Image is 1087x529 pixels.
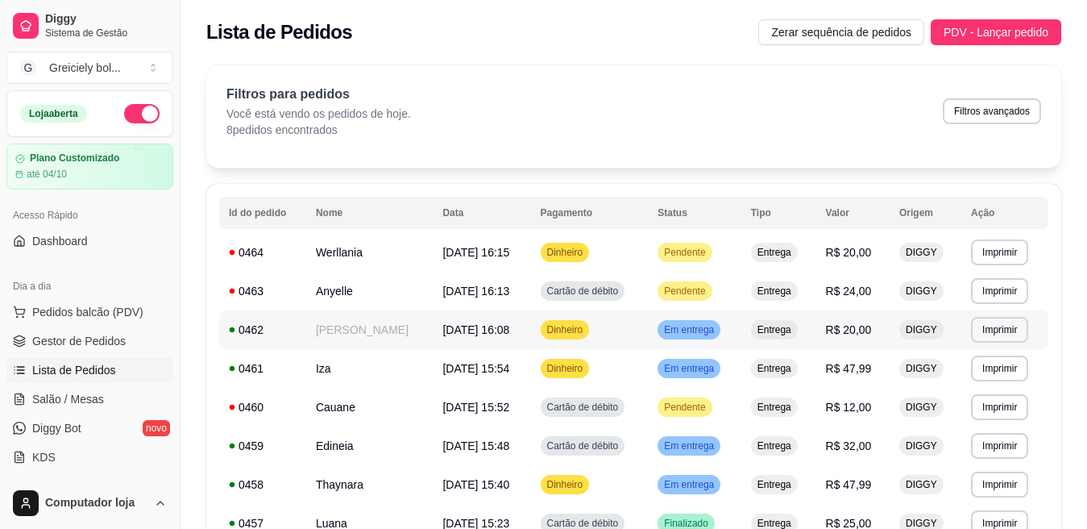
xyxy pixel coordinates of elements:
[32,391,104,407] span: Salão / Mesas
[544,401,622,414] span: Cartão de débito
[826,439,872,452] span: R$ 32,00
[229,399,297,415] div: 0460
[661,439,717,452] span: Em entrega
[544,439,622,452] span: Cartão de débito
[826,478,872,491] span: R$ 47,99
[20,105,87,123] div: Loja aberta
[6,299,173,325] button: Pedidos balcão (PDV)
[306,197,433,229] th: Nome
[971,394,1028,420] button: Imprimir
[20,60,36,76] span: G
[442,285,509,298] span: [DATE] 16:13
[902,401,940,414] span: DIGGY
[648,197,741,229] th: Status
[661,323,717,336] span: Em entrega
[771,23,911,41] span: Zerar sequência de pedidos
[971,317,1028,343] button: Imprimir
[6,484,173,523] button: Computador loja
[826,362,872,375] span: R$ 47,99
[754,323,795,336] span: Entrega
[32,333,126,349] span: Gestor de Pedidos
[661,246,708,259] span: Pendente
[6,415,173,441] a: Diggy Botnovo
[32,420,81,436] span: Diggy Bot
[931,19,1061,45] button: PDV - Lançar pedido
[6,144,173,190] a: Plano Customizadoaté 04/10
[971,472,1028,498] button: Imprimir
[45,27,167,40] span: Sistema de Gestão
[826,285,872,298] span: R$ 24,00
[442,439,509,452] span: [DATE] 15:48
[971,356,1028,381] button: Imprimir
[902,246,940,259] span: DIGGY
[661,478,717,491] span: Em entrega
[32,233,88,249] span: Dashboard
[229,283,297,299] div: 0463
[890,197,961,229] th: Origem
[442,478,509,491] span: [DATE] 15:40
[226,85,411,104] p: Filtros para pedidos
[306,388,433,427] td: Cauane
[971,433,1028,459] button: Imprimir
[124,104,160,123] button: Alterar Status
[544,246,587,259] span: Dinheiro
[6,52,173,84] button: Select a team
[6,273,173,299] div: Dia a dia
[433,197,530,229] th: Data
[6,357,173,383] a: Lista de Pedidos
[943,98,1041,124] button: Filtros avançados
[229,360,297,377] div: 0461
[229,244,297,260] div: 0464
[754,285,795,298] span: Entrega
[754,401,795,414] span: Entrega
[27,168,67,181] article: até 04/10
[30,152,119,165] article: Plano Customizado
[6,228,173,254] a: Dashboard
[544,323,587,336] span: Dinheiro
[442,362,509,375] span: [DATE] 15:54
[6,444,173,470] a: KDS
[754,246,795,259] span: Entrega
[32,304,143,320] span: Pedidos balcão (PDV)
[32,449,56,465] span: KDS
[531,197,649,229] th: Pagamento
[6,328,173,354] a: Gestor de Pedidos
[826,401,872,414] span: R$ 12,00
[754,478,795,491] span: Entrega
[442,323,509,336] span: [DATE] 16:08
[754,362,795,375] span: Entrega
[758,19,924,45] button: Zerar sequência de pedidos
[206,19,352,45] h2: Lista de Pedidos
[826,323,872,336] span: R$ 20,00
[741,197,816,229] th: Tipo
[229,322,297,338] div: 0462
[902,478,940,491] span: DIGGY
[544,285,622,298] span: Cartão de débito
[226,106,411,122] p: Você está vendo os pedidos de hoje.
[306,465,433,504] td: Thaynara
[661,285,708,298] span: Pendente
[45,12,167,27] span: Diggy
[442,401,509,414] span: [DATE] 15:52
[306,427,433,465] td: Edineia
[45,496,147,510] span: Computador loja
[826,246,872,259] span: R$ 20,00
[544,478,587,491] span: Dinheiro
[661,401,708,414] span: Pendente
[6,386,173,412] a: Salão / Mesas
[219,197,306,229] th: Id do pedido
[944,23,1048,41] span: PDV - Lançar pedido
[306,310,433,349] td: [PERSON_NAME]
[306,272,433,310] td: Anyelle
[6,6,173,45] a: DiggySistema de Gestão
[902,323,940,336] span: DIGGY
[902,439,940,452] span: DIGGY
[971,278,1028,304] button: Imprimir
[961,197,1048,229] th: Ação
[49,60,121,76] div: Greiciely bol ...
[306,233,433,272] td: Werllania
[754,439,795,452] span: Entrega
[971,240,1028,265] button: Imprimir
[229,438,297,454] div: 0459
[32,362,116,378] span: Lista de Pedidos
